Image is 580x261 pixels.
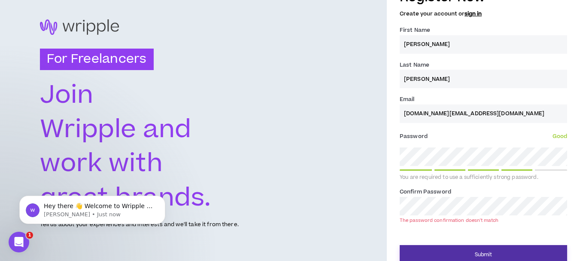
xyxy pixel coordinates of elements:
span: Password [400,132,428,140]
label: Last Name [400,58,429,72]
input: Last name [400,70,567,88]
text: Join [40,77,93,113]
iframe: Intercom live chat [9,232,29,252]
span: Good [553,132,567,140]
h3: For Freelancers [40,49,154,70]
h5: Create your account or [400,11,567,17]
input: First name [400,35,567,54]
iframe: Intercom notifications message [6,178,178,238]
a: sign in [465,10,482,18]
div: You are required to use a sufficiently strong password. [400,174,567,181]
text: great brands. [40,180,211,216]
label: First Name [400,23,430,37]
input: Enter Email [400,104,567,123]
span: 1 [26,232,33,239]
text: Wripple and [40,112,191,147]
div: The password confirmation doesn't match [400,217,498,224]
text: work with [40,146,164,181]
label: Confirm Password [400,185,451,199]
label: Email [400,92,415,106]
